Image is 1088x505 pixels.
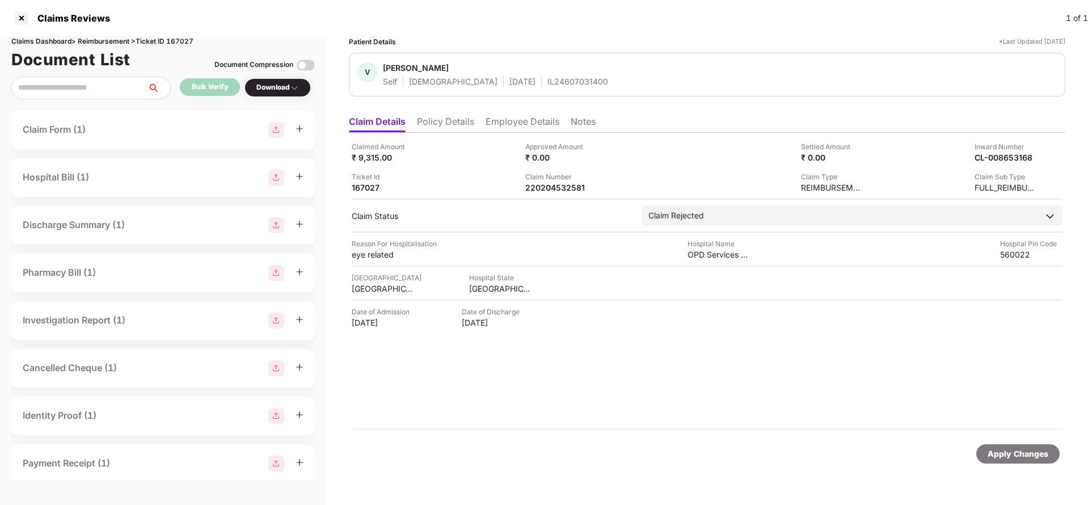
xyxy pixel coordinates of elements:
[975,182,1037,193] div: FULL_REIMBURSEMENT
[648,209,704,222] div: Claim Rejected
[383,76,397,87] div: Self
[352,152,414,163] div: ₹ 9,315.00
[296,363,303,371] span: plus
[525,182,588,193] div: 220204532581
[801,171,863,182] div: Claim Type
[988,448,1048,460] div: Apply Changes
[975,171,1037,182] div: Claim Sub Type
[801,152,863,163] div: ₹ 0.00
[417,116,474,132] li: Policy Details
[296,220,303,228] span: plus
[23,218,125,232] div: Discharge Summary (1)
[23,456,110,470] div: Payment Receipt (1)
[525,152,588,163] div: ₹ 0.00
[1000,249,1062,260] div: 560022
[352,272,421,283] div: [GEOGRAPHIC_DATA]
[11,36,315,47] div: Claims Dashboard > Reimbursement > Ticket ID 167027
[23,313,125,327] div: Investigation Report (1)
[23,361,117,375] div: Cancelled Cheque (1)
[268,265,284,281] img: svg+xml;base64,PHN2ZyBpZD0iR3JvdXBfMjg4MTMiIGRhdGEtbmFtZT0iR3JvdXAgMjg4MTMiIHhtbG5zPSJodHRwOi8vd3...
[1066,12,1088,24] div: 1 of 1
[571,116,596,132] li: Notes
[296,268,303,276] span: plus
[268,360,284,376] img: svg+xml;base64,PHN2ZyBpZD0iR3JvdXBfMjg4MTMiIGRhdGEtbmFtZT0iR3JvdXAgMjg4MTMiIHhtbG5zPSJodHRwOi8vd3...
[11,47,130,72] h1: Document List
[268,313,284,329] img: svg+xml;base64,PHN2ZyBpZD0iR3JvdXBfMjg4MTMiIGRhdGEtbmFtZT0iR3JvdXAgMjg4MTMiIHhtbG5zPSJodHRwOi8vd3...
[975,152,1037,163] div: CL-008653168
[296,125,303,133] span: plus
[352,283,414,294] div: [GEOGRAPHIC_DATA]
[352,238,437,249] div: Reason For Hospitalisation
[23,266,96,280] div: Pharmacy Bill (1)
[31,12,110,24] div: Claims Reviews
[23,123,86,137] div: Claim Form (1)
[999,36,1065,47] div: *Last Updated [DATE]
[192,82,228,92] div: Bulk Verify
[409,76,497,87] div: [DEMOGRAPHIC_DATA]
[469,283,532,294] div: [GEOGRAPHIC_DATA]
[352,249,414,260] div: eye related
[352,317,414,328] div: [DATE]
[147,77,171,99] button: search
[486,116,559,132] li: Employee Details
[1000,238,1062,249] div: Hospital Pin Code
[268,170,284,186] img: svg+xml;base64,PHN2ZyBpZD0iR3JvdXBfMjg4MTMiIGRhdGEtbmFtZT0iR3JvdXAgMjg4MTMiIHhtbG5zPSJodHRwOi8vd3...
[296,458,303,466] span: plus
[268,122,284,138] img: svg+xml;base64,PHN2ZyBpZD0iR3JvdXBfMjg4MTMiIGRhdGEtbmFtZT0iR3JvdXAgMjg4MTMiIHhtbG5zPSJodHRwOi8vd3...
[296,315,303,323] span: plus
[801,141,863,152] div: Settled Amount
[462,306,524,317] div: Date of Discharge
[509,76,535,87] div: [DATE]
[352,306,414,317] div: Date of Admission
[383,62,449,73] div: [PERSON_NAME]
[547,76,608,87] div: IL24607031400
[469,272,532,283] div: Hospital State
[525,171,588,182] div: Claim Number
[462,317,524,328] div: [DATE]
[296,411,303,419] span: plus
[357,62,377,82] div: V
[23,170,89,184] div: Hospital Bill (1)
[256,82,299,93] div: Download
[688,238,750,249] div: Hospital Name
[975,141,1037,152] div: Inward Number
[147,83,170,92] span: search
[352,211,630,221] div: Claim Status
[23,409,96,423] div: Identity Proof (1)
[268,456,284,472] img: svg+xml;base64,PHN2ZyBpZD0iR3JvdXBfMjg4MTMiIGRhdGEtbmFtZT0iR3JvdXAgMjg4MTMiIHhtbG5zPSJodHRwOi8vd3...
[268,217,284,233] img: svg+xml;base64,PHN2ZyBpZD0iR3JvdXBfMjg4MTMiIGRhdGEtbmFtZT0iR3JvdXAgMjg4MTMiIHhtbG5zPSJodHRwOi8vd3...
[268,408,284,424] img: svg+xml;base64,PHN2ZyBpZD0iR3JvdXBfMjg4MTMiIGRhdGEtbmFtZT0iR3JvdXAgMjg4MTMiIHhtbG5zPSJodHRwOi8vd3...
[352,141,414,152] div: Claimed Amount
[349,36,396,47] div: Patient Details
[801,182,863,193] div: REIMBURSEMENT
[352,171,414,182] div: Ticket Id
[525,141,588,152] div: Approved Amount
[214,60,293,70] div: Document Compression
[688,249,750,260] div: OPD Services - [GEOGRAPHIC_DATA]
[349,116,406,132] li: Claim Details
[352,182,414,193] div: 167027
[296,172,303,180] span: plus
[1044,211,1056,222] img: downArrowIcon
[290,83,299,92] img: svg+xml;base64,PHN2ZyBpZD0iRHJvcGRvd24tMzJ4MzIiIHhtbG5zPSJodHRwOi8vd3d3LnczLm9yZy8yMDAwL3N2ZyIgd2...
[297,56,315,74] img: svg+xml;base64,PHN2ZyBpZD0iVG9nZ2xlLTMyeDMyIiB4bWxucz0iaHR0cDovL3d3dy53My5vcmcvMjAwMC9zdmciIHdpZH...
